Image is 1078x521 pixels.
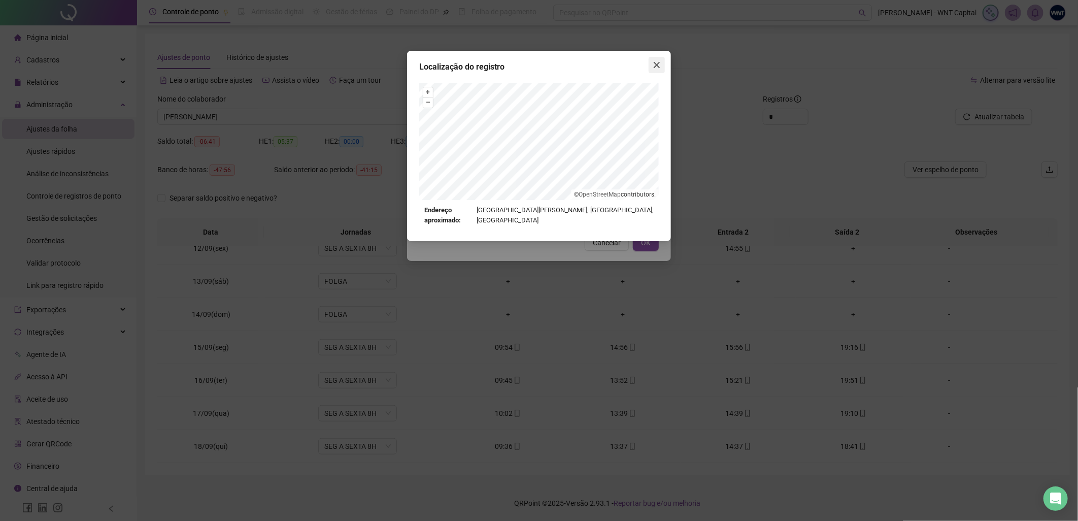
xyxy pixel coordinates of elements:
div: Open Intercom Messenger [1043,486,1068,511]
div: [GEOGRAPHIC_DATA][PERSON_NAME], [GEOGRAPHIC_DATA], [GEOGRAPHIC_DATA] [424,205,654,226]
strong: Endereço aproximado: [424,205,473,226]
button: – [423,97,433,107]
a: OpenStreetMap [579,191,621,198]
button: + [423,87,433,97]
div: Localização do registro [419,61,659,73]
li: © contributors. [574,191,656,198]
span: close [653,61,661,69]
button: Close [649,57,665,73]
